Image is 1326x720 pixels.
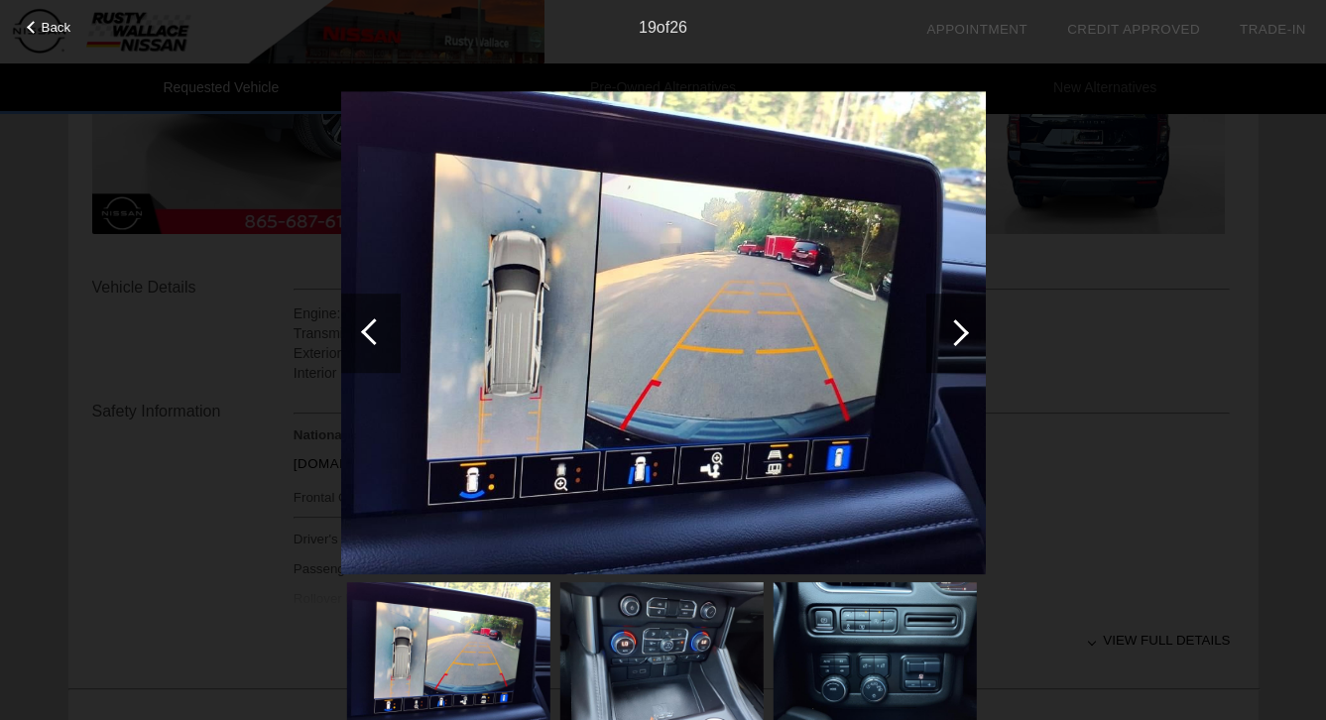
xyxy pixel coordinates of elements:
a: Credit Approved [1067,22,1200,37]
a: Appointment [926,22,1027,37]
img: 19.jpg [341,91,986,575]
span: 19 [639,19,657,36]
a: Trade-In [1240,22,1306,37]
span: Back [42,20,71,35]
span: 26 [669,19,687,36]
